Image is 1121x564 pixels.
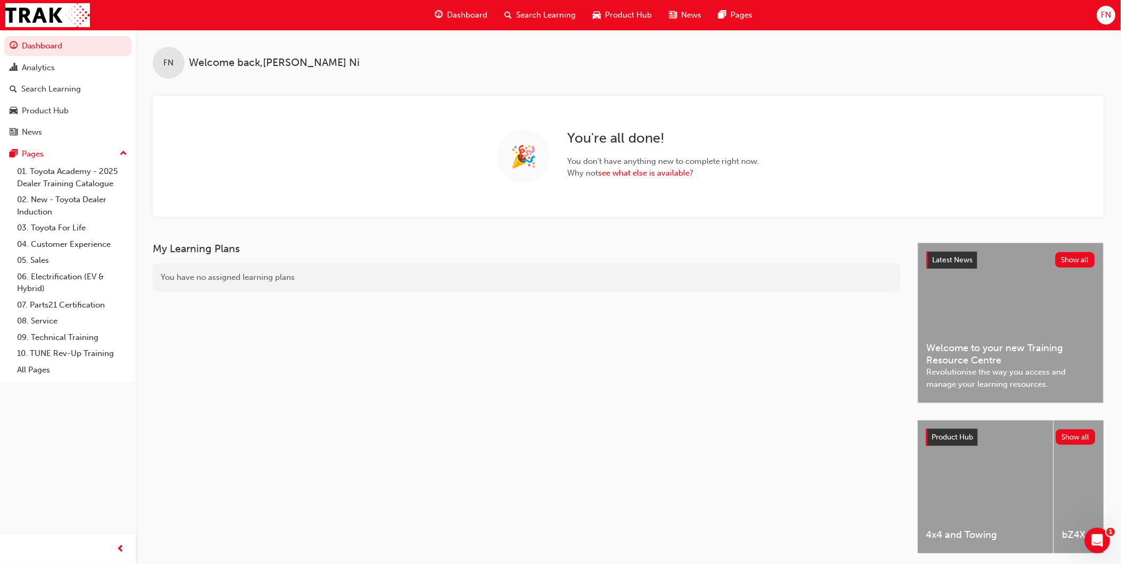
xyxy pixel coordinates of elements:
[10,106,18,116] span: car-icon
[13,220,131,236] a: 03. Toyota For Life
[927,366,1095,390] span: Revolutionise the way you access and manage your learning resources.
[13,362,131,378] a: All Pages
[4,101,131,121] a: Product Hub
[117,543,125,556] span: prev-icon
[22,105,69,117] div: Product Hub
[1097,6,1116,24] button: FN
[120,147,127,161] span: up-icon
[13,329,131,346] a: 09. Technical Training
[504,9,512,22] span: search-icon
[10,128,18,137] span: news-icon
[1085,528,1110,553] iframe: Intercom live chat
[13,192,131,220] a: 02. New - Toyota Dealer Induction
[710,4,761,26] a: pages-iconPages
[660,4,710,26] a: news-iconNews
[681,9,701,21] span: News
[153,243,901,255] h3: My Learning Plans
[669,9,677,22] span: news-icon
[730,9,752,21] span: Pages
[426,4,496,26] a: guage-iconDashboard
[10,85,17,94] span: search-icon
[927,252,1095,269] a: Latest NewsShow all
[164,57,174,69] span: FN
[1107,528,1115,536] span: 1
[10,42,18,51] span: guage-icon
[21,83,81,95] div: Search Learning
[153,263,901,292] div: You have no assigned learning plans
[5,3,90,27] img: Trak
[189,57,360,69] span: Welcome back , [PERSON_NAME] Ni
[605,9,652,21] span: Product Hub
[13,313,131,329] a: 08. Service
[584,4,660,26] a: car-iconProduct Hub
[567,155,760,168] span: You don ' t have anything new to complete right now.
[22,62,55,74] div: Analytics
[4,58,131,78] a: Analytics
[22,148,44,160] div: Pages
[718,9,726,22] span: pages-icon
[932,433,974,442] span: Product Hub
[1056,252,1095,268] button: Show all
[4,122,131,142] a: News
[13,163,131,192] a: 01. Toyota Academy - 2025 Dealer Training Catalogue
[10,150,18,159] span: pages-icon
[13,252,131,269] a: 05. Sales
[926,429,1095,446] a: Product HubShow all
[926,529,1045,541] span: 4x4 and Towing
[567,167,760,179] span: Why not
[10,63,18,73] span: chart-icon
[1056,429,1096,445] button: Show all
[13,297,131,313] a: 07. Parts21 Certification
[927,342,1095,366] span: Welcome to your new Training Resource Centre
[4,144,131,164] button: Pages
[447,9,487,21] span: Dashboard
[1101,9,1111,21] span: FN
[13,269,131,297] a: 06. Electrification (EV & Hybrid)
[567,130,760,147] h2: You ' re all done!
[4,34,131,144] button: DashboardAnalyticsSearch LearningProduct HubNews
[4,79,131,99] a: Search Learning
[22,126,42,138] div: News
[918,243,1104,403] a: Latest NewsShow allWelcome to your new Training Resource CentreRevolutionise the way you access a...
[496,4,584,26] a: search-iconSearch Learning
[435,9,443,22] span: guage-icon
[516,9,576,21] span: Search Learning
[13,345,131,362] a: 10. TUNE Rev-Up Training
[933,255,973,264] span: Latest News
[593,9,601,22] span: car-icon
[13,236,131,253] a: 04. Customer Experience
[918,420,1053,553] a: 4x4 and Towing
[598,168,693,178] a: see what else is available?
[4,36,131,56] a: Dashboard
[510,151,537,163] span: 🎉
